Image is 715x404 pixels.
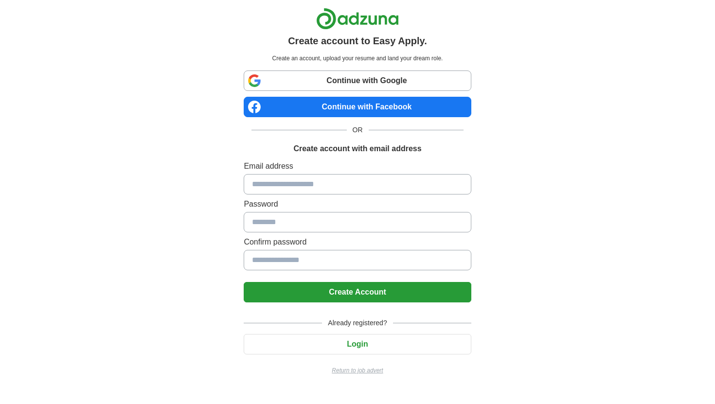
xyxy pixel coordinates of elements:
p: Create an account, upload your resume and land your dream role. [246,54,469,63]
button: Create Account [244,282,471,302]
a: Return to job advert [244,366,471,375]
label: Password [244,198,471,210]
span: OR [347,125,369,135]
h1: Create account with email address [293,143,421,155]
button: Login [244,334,471,354]
img: Adzuna logo [316,8,399,30]
a: Login [244,340,471,348]
a: Continue with Google [244,70,471,91]
label: Email address [244,160,471,172]
h1: Create account to Easy Apply. [288,34,427,48]
span: Already registered? [322,318,393,328]
label: Confirm password [244,236,471,248]
a: Continue with Facebook [244,97,471,117]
